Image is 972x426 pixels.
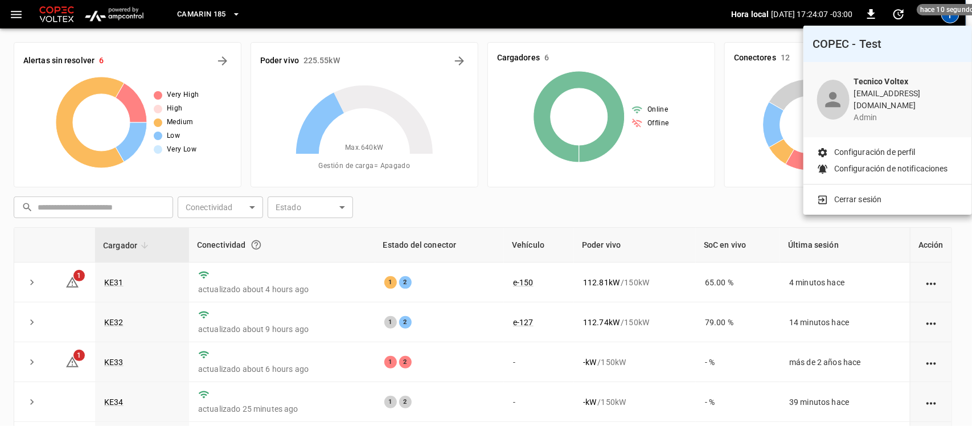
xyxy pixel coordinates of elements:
[854,77,909,86] b: Tecnico Voltex
[813,35,963,53] h6: COPEC - Test
[834,194,882,206] p: Cerrar sesión
[834,146,916,158] p: Configuración de perfil
[817,80,850,120] div: profile-icon
[854,88,958,112] p: [EMAIL_ADDRESS][DOMAIN_NAME]
[854,112,958,124] p: admin
[834,163,948,175] p: Configuración de notificaciones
